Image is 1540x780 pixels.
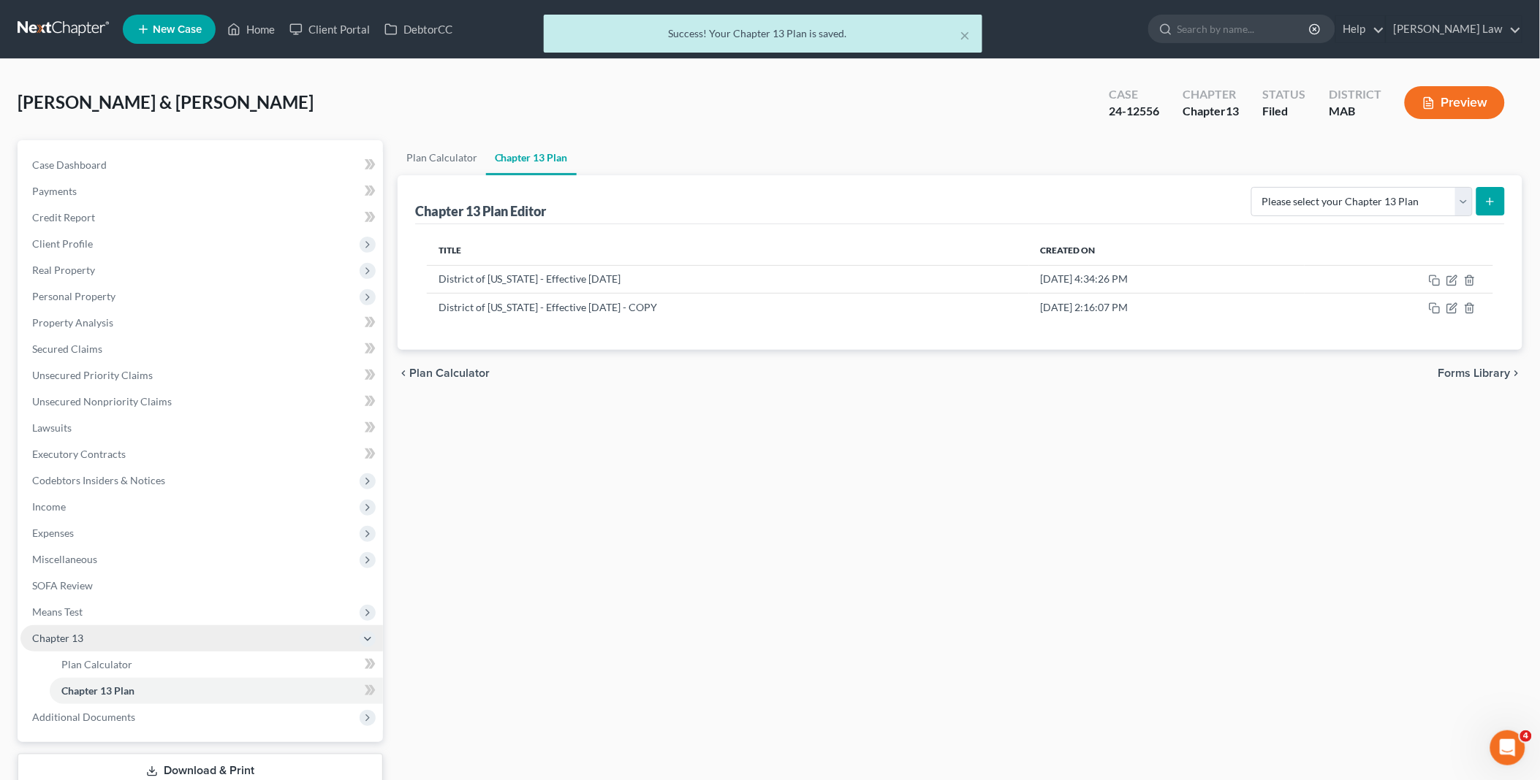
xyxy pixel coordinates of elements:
[32,369,153,381] span: Unsecured Priority Claims
[20,152,383,178] a: Case Dashboard
[32,711,135,723] span: Additional Documents
[1438,367,1522,379] button: Forms Library chevron_right
[1109,86,1159,103] div: Case
[32,158,107,171] span: Case Dashboard
[32,264,95,276] span: Real Property
[18,91,314,112] span: [PERSON_NAME] & [PERSON_NAME]
[32,605,83,618] span: Means Test
[32,237,93,250] span: Client Profile
[32,185,77,197] span: Payments
[1329,103,1381,120] div: MAB
[1262,103,1305,120] div: Filed
[1226,104,1239,118] span: 13
[32,343,102,355] span: Secured Claims
[20,573,383,599] a: SOFA Review
[32,632,83,644] span: Chapter 13
[398,140,486,175] a: Plan Calculator
[960,26,971,44] button: ×
[20,310,383,336] a: Property Analysis
[32,448,126,460] span: Executory Contracts
[32,553,97,565] span: Miscellaneous
[486,140,577,175] a: Chapter 13 Plan
[32,316,113,329] span: Property Analysis
[20,389,383,415] a: Unsecured Nonpriority Claims
[20,415,383,441] a: Lawsuits
[1183,103,1239,120] div: Chapter
[50,678,383,704] a: Chapter 13 Plan
[20,336,383,362] a: Secured Claims
[20,362,383,389] a: Unsecured Priority Claims
[61,684,134,697] span: Chapter 13 Plan
[32,500,66,513] span: Income
[1109,103,1159,120] div: 24-12556
[32,421,72,434] span: Lawsuits
[32,395,172,408] span: Unsecured Nonpriority Claims
[409,367,490,379] span: Plan Calculator
[427,265,1029,293] td: District of [US_STATE] - Effective [DATE]
[398,367,409,379] i: chevron_left
[32,579,93,592] span: SOFA Review
[1183,86,1239,103] div: Chapter
[1511,367,1522,379] i: chevron_right
[32,211,95,223] span: Credit Report
[1329,86,1381,103] div: District
[555,26,971,41] div: Success! Your Chapter 13 Plan is saved.
[50,651,383,678] a: Plan Calculator
[20,204,383,231] a: Credit Report
[427,236,1029,265] th: Title
[1262,86,1305,103] div: Status
[32,474,165,486] span: Codebtors Insiders & Notices
[32,290,115,302] span: Personal Property
[61,658,132,670] span: Plan Calculator
[415,202,547,220] div: Chapter 13 Plan Editor
[32,527,74,539] span: Expenses
[20,178,383,204] a: Payments
[1029,265,1305,293] td: [DATE] 4:34:26 PM
[1490,730,1525,765] iframe: Intercom live chat
[1438,367,1511,379] span: Forms Library
[1029,236,1305,265] th: Created On
[398,367,490,379] button: chevron_left Plan Calculator
[427,293,1029,321] td: District of [US_STATE] - Effective [DATE] - COPY
[20,441,383,467] a: Executory Contracts
[1405,86,1505,119] button: Preview
[1029,293,1305,321] td: [DATE] 2:16:07 PM
[1520,730,1532,742] span: 4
